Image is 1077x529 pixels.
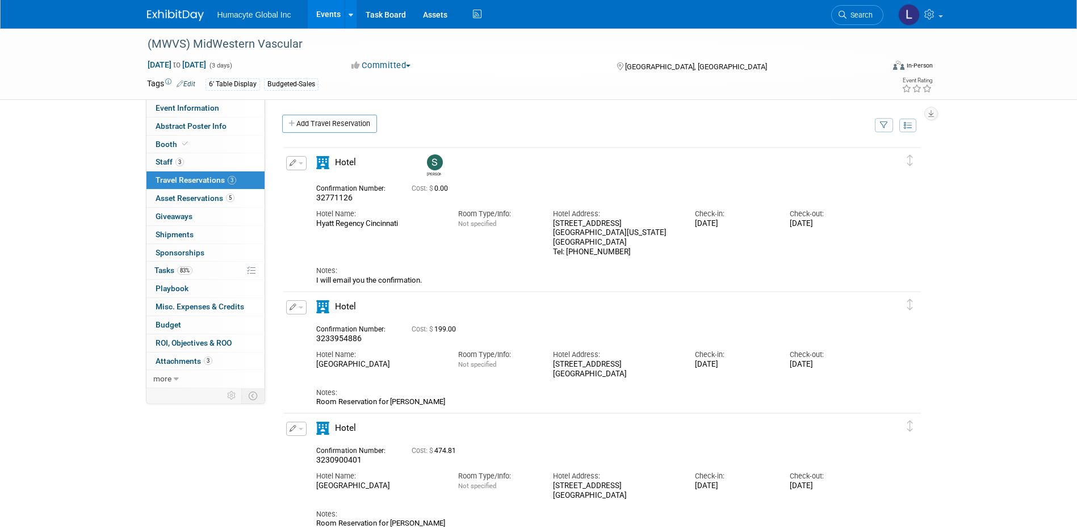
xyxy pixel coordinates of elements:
[241,388,265,403] td: Toggle Event Tabs
[907,299,913,310] i: Click and drag to move item
[625,62,767,71] span: [GEOGRAPHIC_DATA], [GEOGRAPHIC_DATA]
[146,117,265,135] a: Abstract Poster Info
[208,62,232,69] span: (3 days)
[695,350,773,360] div: Check-in:
[146,334,265,352] a: ROI, Objectives & ROO
[412,325,460,333] span: 199.00
[316,481,441,491] div: [GEOGRAPHIC_DATA]
[147,60,207,70] span: [DATE] [DATE]
[146,352,265,370] a: Attachments3
[146,153,265,171] a: Staff3
[146,244,265,262] a: Sponsorships
[412,447,460,455] span: 474.81
[316,397,868,406] div: Room Reservation for [PERSON_NAME]
[695,360,773,370] div: [DATE]
[146,298,265,316] a: Misc. Expenses & Credits
[831,5,883,25] a: Search
[153,374,171,383] span: more
[458,471,536,481] div: Room Type/Info:
[316,350,441,360] div: Hotel Name:
[316,181,395,193] div: Confirmation Number:
[156,284,188,293] span: Playbook
[316,156,329,169] i: Hotel
[156,320,181,329] span: Budget
[412,447,434,455] span: Cost: $
[316,519,868,528] div: Room Reservation for [PERSON_NAME]
[458,220,496,228] span: Not specified
[316,388,868,398] div: Notes:
[156,302,244,311] span: Misc. Expenses & Credits
[906,61,933,70] div: In-Person
[695,209,773,219] div: Check-in:
[335,423,356,433] span: Hotel
[335,301,356,312] span: Hotel
[206,78,260,90] div: 6' Table Display
[316,219,441,229] div: Hyatt Regency Cincinnati
[146,190,265,207] a: Asset Reservations5
[146,262,265,279] a: Tasks83%
[146,171,265,189] a: Travel Reservations3
[412,184,452,192] span: 0.00
[156,338,232,347] span: ROI, Objectives & ROO
[156,230,194,239] span: Shipments
[316,443,395,455] div: Confirmation Number:
[226,194,234,202] span: 5
[222,388,242,403] td: Personalize Event Tab Strip
[553,350,678,360] div: Hotel Address:
[458,360,496,368] span: Not specified
[316,276,868,285] div: I will email you the confirmation.
[790,481,868,491] div: [DATE]
[146,316,265,334] a: Budget
[458,350,536,360] div: Room Type/Info:
[228,176,236,184] span: 3
[790,471,868,481] div: Check-out:
[316,193,353,202] span: 32771126
[144,34,866,54] div: (MWVS) MidWestern Vascular
[412,325,434,333] span: Cost: $
[880,122,888,129] i: Filter by Traveler
[695,219,773,229] div: [DATE]
[790,350,868,360] div: Check-out:
[335,157,356,167] span: Hotel
[177,80,195,88] a: Edit
[156,356,212,366] span: Attachments
[316,422,329,435] i: Hotel
[458,482,496,490] span: Not specified
[412,184,434,192] span: Cost: $
[898,4,920,26] img: Linda Hamilton
[316,471,441,481] div: Hotel Name:
[316,509,868,519] div: Notes:
[316,322,395,334] div: Confirmation Number:
[182,141,188,147] i: Booth reservation complete
[316,266,868,276] div: Notes:
[282,115,377,133] a: Add Travel Reservation
[846,11,873,19] span: Search
[147,10,204,21] img: ExhibitDay
[893,61,904,70] img: Format-Inperson.png
[902,78,932,83] div: Event Rating
[177,266,192,275] span: 83%
[553,481,678,501] div: [STREET_ADDRESS] [GEOGRAPHIC_DATA]
[316,300,329,313] i: Hotel
[695,481,773,491] div: [DATE]
[146,370,265,388] a: more
[695,471,773,481] div: Check-in:
[146,99,265,117] a: Event Information
[204,356,212,365] span: 3
[156,157,184,166] span: Staff
[156,248,204,257] span: Sponsorships
[427,154,443,170] img: Sophia Bou-Ghannam
[790,219,868,229] div: [DATE]
[427,170,441,177] div: Sophia Bou-Ghannam
[316,360,441,370] div: [GEOGRAPHIC_DATA]
[156,140,190,149] span: Booth
[790,209,868,219] div: Check-out:
[175,158,184,166] span: 3
[156,121,227,131] span: Abstract Poster Info
[146,280,265,297] a: Playbook
[553,471,678,481] div: Hotel Address:
[316,455,362,464] span: 3230900401
[553,209,678,219] div: Hotel Address:
[458,209,536,219] div: Room Type/Info:
[424,154,444,177] div: Sophia Bou-Ghannam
